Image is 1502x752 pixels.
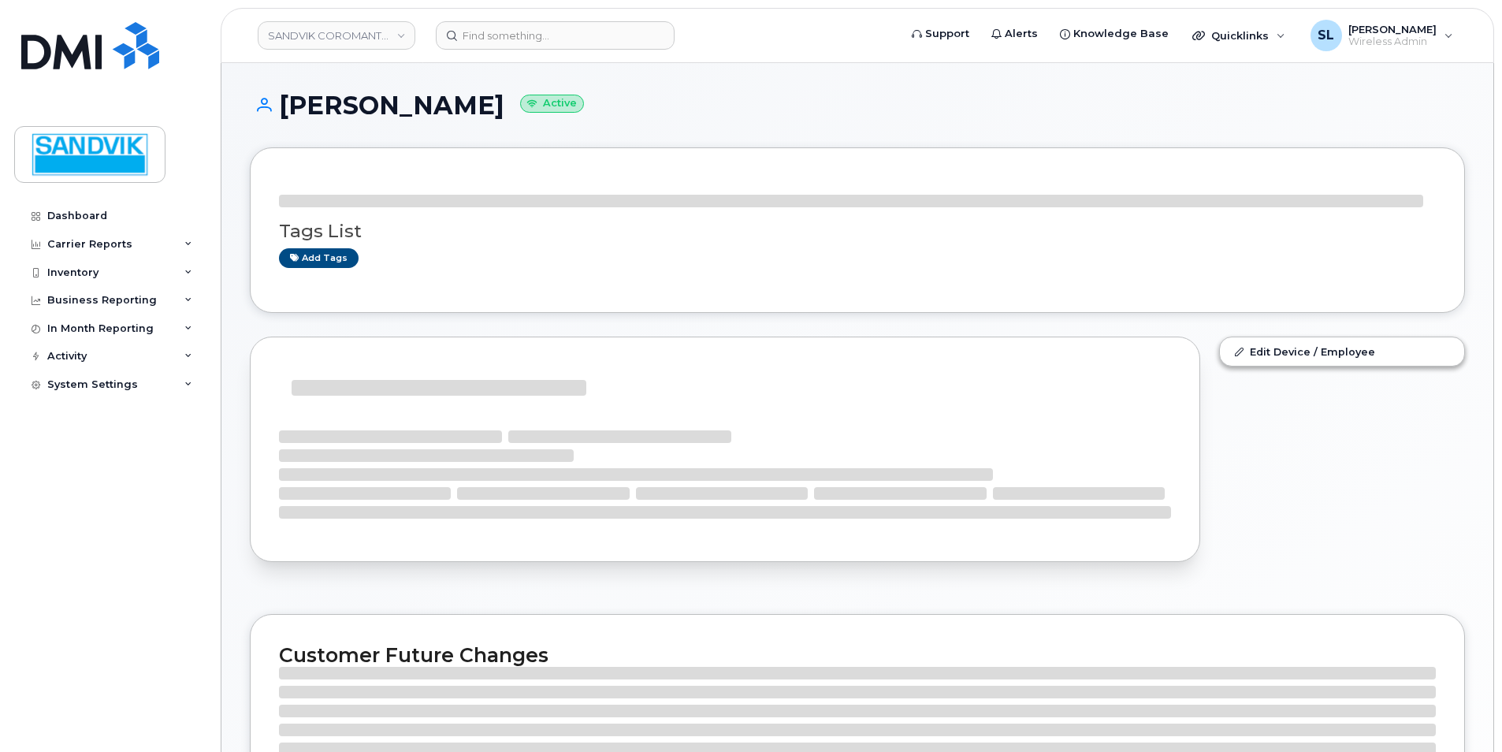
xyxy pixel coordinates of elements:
h1: [PERSON_NAME] [250,91,1465,119]
small: Active [520,95,584,113]
a: Edit Device / Employee [1220,337,1464,366]
a: Add tags [279,248,359,268]
h3: Tags List [279,222,1436,241]
h2: Customer Future Changes [279,643,1436,667]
